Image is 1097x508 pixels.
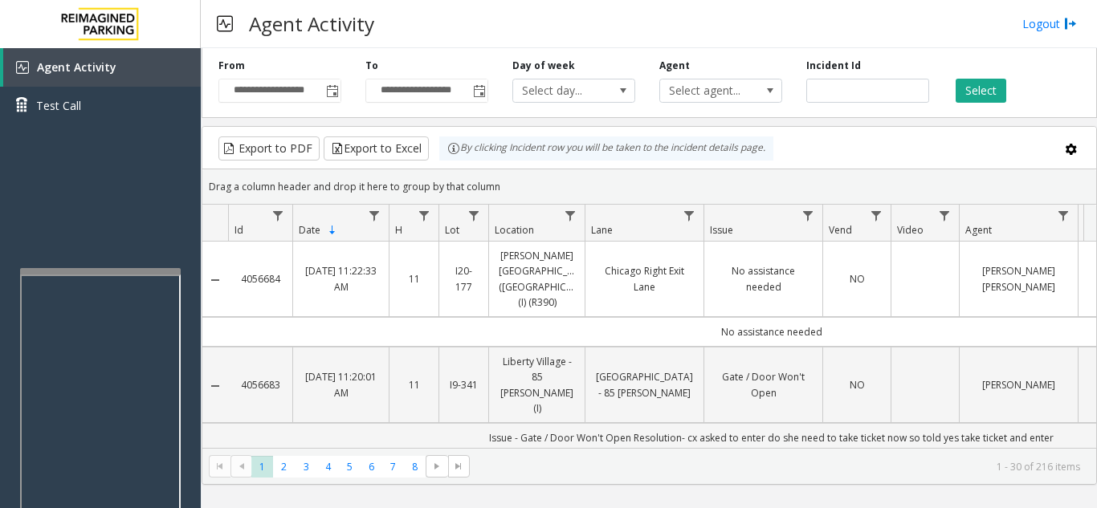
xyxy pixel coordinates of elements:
a: [DATE] 11:20:01 AM [303,369,379,400]
button: Export to PDF [218,136,320,161]
span: Go to the next page [426,455,447,478]
span: NO [850,272,865,286]
div: Data table [202,205,1096,448]
span: Agent Activity [37,59,116,75]
span: Page 6 [361,456,382,478]
a: Liberty Village - 85 [PERSON_NAME] (I) [499,354,575,416]
a: Agent Activity [3,48,201,87]
a: I9-341 [449,377,479,392]
span: Lane [591,223,613,237]
a: NO [833,377,881,392]
span: Page 1 [251,456,273,478]
a: [PERSON_NAME] [969,377,1068,392]
img: pageIcon [217,4,233,43]
a: Video Filter Menu [934,205,956,226]
span: Vend [829,223,852,237]
a: Gate / Door Won't Open [714,369,813,400]
span: Test Call [36,97,81,114]
a: I20-177 [449,263,479,294]
div: By clicking Incident row you will be taken to the incident details page. [439,136,773,161]
kendo-pager-info: 1 - 30 of 216 items [479,460,1080,473]
span: Date [299,223,320,237]
button: Select [956,79,1006,103]
img: 'icon' [16,61,29,74]
a: 4056683 [238,377,283,392]
img: infoIcon.svg [447,142,460,155]
span: Agent [965,223,992,237]
a: H Filter Menu [414,205,435,226]
span: Page 4 [317,456,339,478]
h3: Agent Activity [241,4,382,43]
span: Page 3 [296,456,317,478]
a: 11 [399,271,429,287]
span: Issue [710,223,733,237]
span: NO [850,378,865,392]
span: Lot [445,223,459,237]
label: From [218,59,245,73]
a: Vend Filter Menu [866,205,887,226]
a: Location Filter Menu [560,205,581,226]
a: [PERSON_NAME] [PERSON_NAME] [969,263,1068,294]
a: [PERSON_NAME][GEOGRAPHIC_DATA] ([GEOGRAPHIC_DATA]) (I) (R390) [499,248,575,310]
span: Go to the last page [452,460,465,473]
a: Collapse Details [202,380,228,392]
span: Select day... [513,79,610,102]
span: Toggle popup [323,79,341,102]
label: To [365,59,378,73]
div: Drag a column header and drop it here to group by that column [202,173,1096,201]
a: Lane Filter Menu [679,205,700,226]
a: Id Filter Menu [267,205,289,226]
a: Collapse Details [202,274,228,287]
span: Sortable [326,224,339,237]
span: Page 8 [404,456,426,478]
span: Page 2 [273,456,295,478]
span: Location [495,223,534,237]
span: Page 7 [382,456,404,478]
a: Chicago Right Exit Lane [595,263,694,294]
a: 11 [399,377,429,392]
a: 4056684 [238,271,283,287]
a: Lot Filter Menu [463,205,485,226]
span: Select agent... [660,79,757,102]
a: Issue Filter Menu [797,205,819,226]
a: Date Filter Menu [364,205,385,226]
label: Incident Id [806,59,861,73]
span: Page 5 [339,456,361,478]
label: Agent [659,59,690,73]
span: H [395,223,402,237]
span: Toggle popup [470,79,487,102]
a: Agent Filter Menu [1053,205,1075,226]
button: Export to Excel [324,136,429,161]
span: Id [234,223,243,237]
a: [DATE] 11:22:33 AM [303,263,379,294]
span: Go to the next page [430,460,443,473]
label: Day of week [512,59,575,73]
a: NO [833,271,881,287]
img: logout [1064,15,1077,32]
span: Go to the last page [448,455,470,478]
a: No assistance needed [714,263,813,294]
a: [GEOGRAPHIC_DATA] - 85 [PERSON_NAME] [595,369,694,400]
span: Video [897,223,924,237]
a: Logout [1022,15,1077,32]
